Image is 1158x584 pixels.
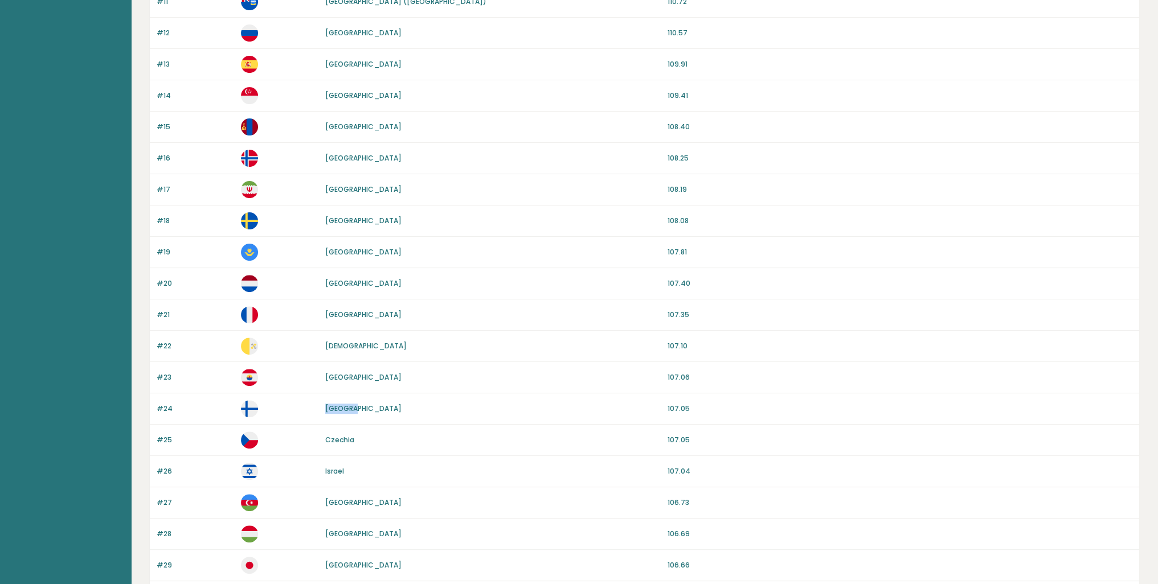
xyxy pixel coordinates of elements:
img: va.svg [241,338,258,355]
p: 107.81 [668,247,1132,257]
p: 107.10 [668,341,1132,351]
p: #12 [157,28,234,38]
img: kz.svg [241,244,258,261]
img: es.svg [241,56,258,73]
p: #14 [157,91,234,101]
p: 108.08 [668,216,1132,226]
p: #29 [157,560,234,570]
a: [DEMOGRAPHIC_DATA] [325,341,407,351]
a: [GEOGRAPHIC_DATA] [325,59,402,69]
img: se.svg [241,212,258,229]
img: nl.svg [241,275,258,292]
p: 106.73 [668,497,1132,508]
a: [GEOGRAPHIC_DATA] [325,310,402,319]
p: #20 [157,278,234,289]
img: sg.svg [241,87,258,104]
a: [GEOGRAPHIC_DATA] [325,122,402,131]
a: [GEOGRAPHIC_DATA] [325,216,402,225]
p: 107.05 [668,435,1132,445]
p: 106.66 [668,560,1132,570]
p: 109.91 [668,59,1132,69]
img: cz.svg [241,431,258,449]
a: [GEOGRAPHIC_DATA] [325,28,402,38]
p: 107.05 [668,404,1132,414]
p: #19 [157,247,234,257]
p: 108.40 [668,122,1132,132]
img: fr.svg [241,306,258,323]
img: mn.svg [241,118,258,135]
p: #17 [157,184,234,195]
p: #23 [157,372,234,383]
a: [GEOGRAPHIC_DATA] [325,153,402,163]
p: #24 [157,404,234,414]
p: 109.41 [668,91,1132,101]
a: [GEOGRAPHIC_DATA] [325,184,402,194]
a: Israel [325,466,344,476]
p: 108.25 [668,153,1132,163]
img: il.svg [241,463,258,480]
a: [GEOGRAPHIC_DATA] [325,91,402,100]
img: pf.svg [241,369,258,386]
p: 106.69 [668,529,1132,539]
p: 107.04 [668,466,1132,476]
p: #16 [157,153,234,163]
p: 107.40 [668,278,1132,289]
img: jp.svg [241,557,258,574]
p: #25 [157,435,234,445]
a: [GEOGRAPHIC_DATA] [325,372,402,382]
img: ir.svg [241,181,258,198]
p: 107.35 [668,310,1132,320]
img: no.svg [241,150,258,167]
img: hu.svg [241,525,258,542]
img: az.svg [241,494,258,511]
p: #28 [157,529,234,539]
p: #13 [157,59,234,69]
p: #15 [157,122,234,132]
a: [GEOGRAPHIC_DATA] [325,247,402,257]
a: [GEOGRAPHIC_DATA] [325,497,402,507]
img: fi.svg [241,400,258,417]
p: #21 [157,310,234,320]
img: ru.svg [241,24,258,42]
a: Czechia [325,435,354,445]
a: [GEOGRAPHIC_DATA] [325,404,402,413]
a: [GEOGRAPHIC_DATA] [325,278,402,288]
p: #18 [157,216,234,226]
p: 108.19 [668,184,1132,195]
p: 110.57 [668,28,1132,38]
p: #22 [157,341,234,351]
p: 107.06 [668,372,1132,383]
a: [GEOGRAPHIC_DATA] [325,560,402,570]
p: #26 [157,466,234,476]
p: #27 [157,497,234,508]
a: [GEOGRAPHIC_DATA] [325,529,402,538]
